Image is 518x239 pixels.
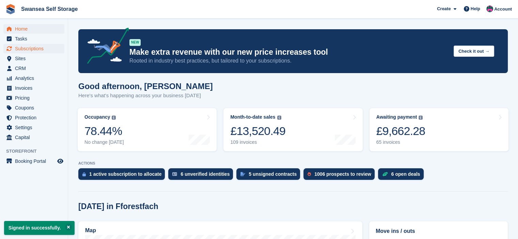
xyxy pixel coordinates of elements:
[249,171,297,177] div: 5 unsigned contracts
[378,168,427,183] a: 6 open deals
[3,34,64,44] a: menu
[15,24,56,34] span: Home
[15,103,56,113] span: Coupons
[419,116,423,120] img: icon-info-grey-7440780725fd019a000dd9b08b2336e03edf1995a4989e88bcd33f0948082b44.svg
[15,83,56,93] span: Invoices
[84,124,124,138] div: 78.44%
[112,116,116,120] img: icon-info-grey-7440780725fd019a000dd9b08b2336e03edf1995a4989e88bcd33f0948082b44.svg
[3,24,64,34] a: menu
[81,28,129,66] img: price-adjustments-announcement-icon-8257ccfd72463d97f412b2fc003d46551f7dbcb40ab6d574587a9cd5c0d94...
[129,47,448,57] p: Make extra revenue with our new price increases tool
[230,139,285,145] div: 109 invoices
[376,227,501,235] h2: Move ins / outs
[3,123,64,132] a: menu
[78,161,508,166] p: ACTIONS
[15,54,56,63] span: Sites
[3,156,64,166] a: menu
[230,114,275,120] div: Month-to-date sales
[3,54,64,63] a: menu
[236,168,303,183] a: 5 unsigned contracts
[3,103,64,113] a: menu
[129,39,141,46] div: NEW
[84,139,124,145] div: No change [DATE]
[168,168,236,183] a: 6 unverified identities
[18,3,80,15] a: Swansea Self Storage
[230,124,285,138] div: £13,520.49
[382,172,388,176] img: deal-1b604bf984904fb50ccaf53a9ad4b4a5d6e5aea283cecdc64d6e3604feb123c2.svg
[15,44,56,53] span: Subscriptions
[82,172,86,176] img: active_subscription_to_allocate_icon-d502201f5373d7db506a760aba3b589e785aa758c864c3986d89f69b8ff3...
[15,64,56,73] span: CRM
[3,93,64,103] a: menu
[303,168,378,183] a: 1006 prospects to review
[15,93,56,103] span: Pricing
[370,108,508,151] a: Awaiting payment £9,662.28 65 invoices
[3,83,64,93] a: menu
[78,108,217,151] a: Occupancy 78.44% No change [DATE]
[3,64,64,73] a: menu
[376,139,425,145] div: 65 invoices
[3,73,64,83] a: menu
[6,148,68,155] span: Storefront
[78,168,168,183] a: 1 active subscription to allocate
[454,46,494,57] button: Check it out →
[494,6,512,13] span: Account
[15,34,56,44] span: Tasks
[471,5,480,12] span: Help
[172,172,177,176] img: verify_identity-adf6edd0f0f0b5bbfe63781bf79b02c33cf7c696d77639b501bdc392416b5a36.svg
[277,116,281,120] img: icon-info-grey-7440780725fd019a000dd9b08b2336e03edf1995a4989e88bcd33f0948082b44.svg
[84,114,110,120] div: Occupancy
[3,133,64,142] a: menu
[308,172,311,176] img: prospect-51fa495bee0391a8d652442698ab0144808aea92771e9ea1ae160a38d050c398.svg
[78,202,158,211] h2: [DATE] in Fforestfach
[314,171,371,177] div: 1006 prospects to review
[15,133,56,142] span: Capital
[89,171,161,177] div: 1 active subscription to allocate
[129,57,448,65] p: Rooted in industry best practices, but tailored to your subscriptions.
[15,156,56,166] span: Booking Portal
[391,171,420,177] div: 6 open deals
[85,227,96,234] h2: Map
[15,113,56,122] span: Protection
[223,108,362,151] a: Month-to-date sales £13,520.49 109 invoices
[180,171,230,177] div: 6 unverified identities
[437,5,451,12] span: Create
[486,5,493,12] img: Paul Davies
[3,113,64,122] a: menu
[3,44,64,53] a: menu
[15,73,56,83] span: Analytics
[240,172,245,176] img: contract_signature_icon-13c848040528278c33f63329250d36e43548de30e8caae1d1a13099fd9432cc5.svg
[15,123,56,132] span: Settings
[376,114,417,120] div: Awaiting payment
[78,82,213,91] h1: Good afternoon, [PERSON_NAME]
[78,92,213,100] p: Here's what's happening across your business [DATE]
[5,4,16,14] img: stora-icon-8386f47178a22dfd0bd8f6a31ec36ba5ce8667c1dd55bd0f319d3a0aa187defe.svg
[56,157,64,165] a: Preview store
[376,124,425,138] div: £9,662.28
[4,221,75,235] p: Signed in successfully.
